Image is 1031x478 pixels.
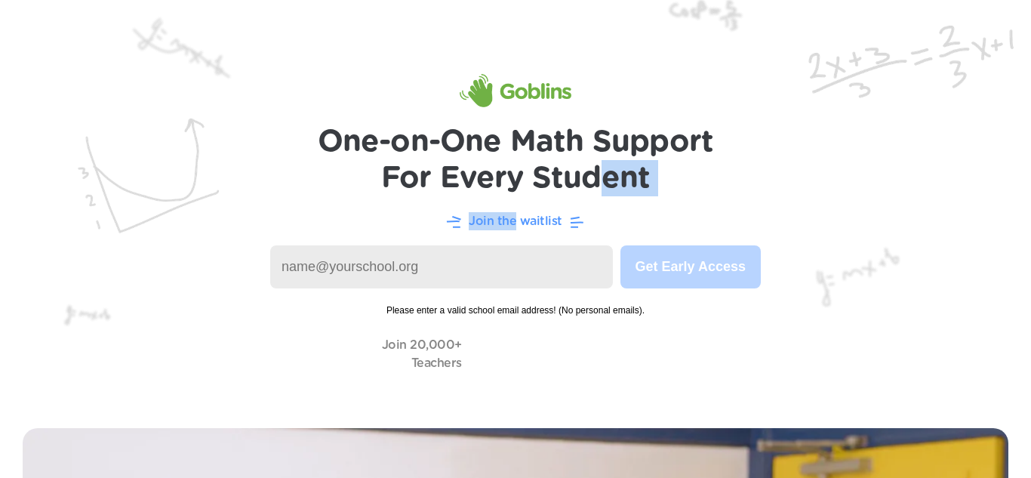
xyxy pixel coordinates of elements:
p: Join the waitlist [469,212,562,230]
p: Join 20,000+ Teachers [382,336,462,372]
span: Please enter a valid school email address! (No personal emails). [270,288,761,317]
button: Get Early Access [620,245,761,288]
h1: One-on-One Math Support For Every Student [318,124,714,196]
input: name@yourschool.org [270,245,613,288]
